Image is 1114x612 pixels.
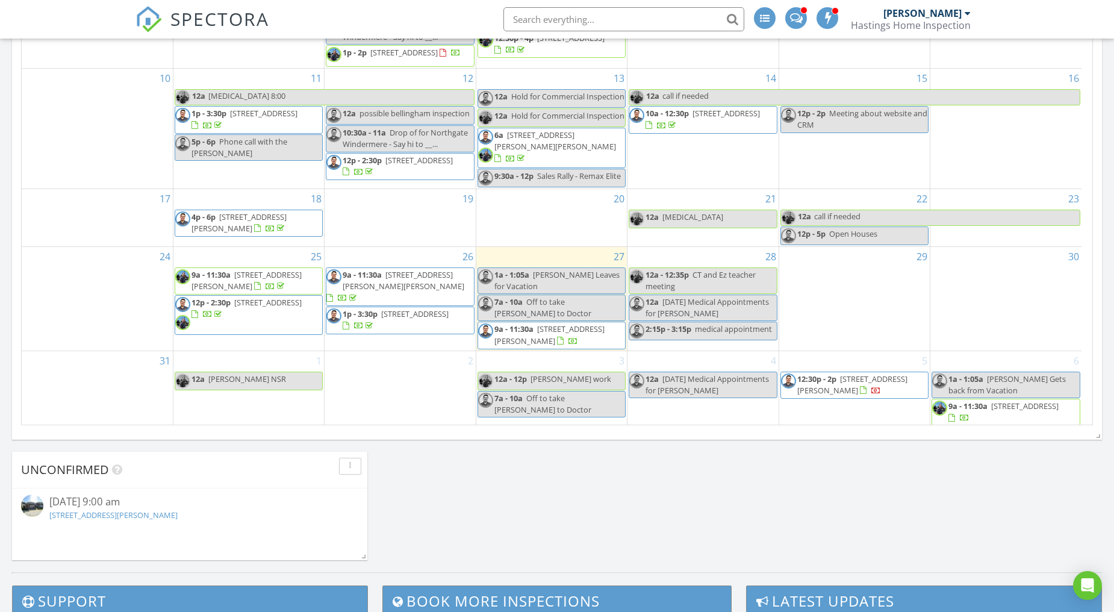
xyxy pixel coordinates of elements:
[646,108,760,130] a: 10a - 12:30p [STREET_ADDRESS]
[768,351,779,370] a: Go to September 4, 2025
[494,33,534,43] span: 12:30p - 4p
[763,189,779,208] a: Go to August 21, 2025
[191,211,216,222] span: 4p - 6p
[511,110,624,121] span: Hold for Commercial Inspection
[234,297,302,308] span: [STREET_ADDRESS]
[191,269,231,280] span: 9a - 11:30a
[629,296,644,311] img: aaron__spring_2025__2.png
[175,315,190,330] img: img_3206.jpg
[494,323,605,346] span: [STREET_ADDRESS][PERSON_NAME]
[385,155,453,166] span: [STREET_ADDRESS]
[175,210,323,237] a: 4p - 6p [STREET_ADDRESS][PERSON_NAME]
[476,351,627,427] td: Go to September 3, 2025
[930,246,1081,351] td: Go to August 30, 2025
[343,308,378,319] span: 1p - 3:30p
[478,33,493,48] img: img_3206.jpg
[629,323,644,339] img: aaron__spring_2025__2.png
[1066,69,1081,88] a: Go to August 16, 2025
[21,461,109,478] span: Unconfirmed
[191,108,226,119] span: 1p - 3:30p
[627,69,779,189] td: Go to August 14, 2025
[326,307,474,334] a: 1p - 3:30p [STREET_ADDRESS]
[629,90,644,105] img: img_3206.jpg
[851,19,971,31] div: Hastings Home Inspection
[343,20,464,42] span: Drop of for Shoreline Windermere - Say hi to __...
[494,33,605,55] a: 12:30p - 4p [STREET_ADDRESS]
[531,373,611,384] span: [PERSON_NAME] work
[22,189,173,246] td: Go to August 17, 2025
[478,373,493,389] img: img_3206.jpg
[343,269,464,292] span: [STREET_ADDRESS][PERSON_NAME][PERSON_NAME]
[930,351,1081,427] td: Go to September 6, 2025
[135,6,162,33] img: The Best Home Inspection Software - Spectora
[948,373,983,384] span: 1a - 1:05a
[326,269,341,284] img: aaron__spring_2025__2.png
[478,322,626,349] a: 9a - 11:30a [STREET_ADDRESS][PERSON_NAME]
[914,69,930,88] a: Go to August 15, 2025
[478,31,626,58] a: 12:30p - 4p [STREET_ADDRESS]
[22,69,173,189] td: Go to August 10, 2025
[460,247,476,266] a: Go to August 26, 2025
[494,296,591,319] span: Off to take [PERSON_NAME] to Doctor
[381,308,449,319] span: [STREET_ADDRESS]
[629,211,644,226] img: img_3206.jpg
[157,69,173,88] a: Go to August 10, 2025
[326,45,474,67] a: 1p - 2p [STREET_ADDRESS]
[494,393,523,404] span: 7a - 10a
[208,90,285,101] span: [MEDICAL_DATA] 8:00
[494,91,508,102] span: 12a
[494,170,534,181] span: 9:30a - 12p
[325,69,476,189] td: Go to August 12, 2025
[494,130,616,163] a: 6a [STREET_ADDRESS][PERSON_NAME][PERSON_NAME]
[780,372,929,399] a: 12:30p - 2p [STREET_ADDRESS][PERSON_NAME]
[478,130,493,145] img: aaron__spring_2025__2.png
[359,108,470,119] span: possible bellingham inspection
[191,297,231,308] span: 12p - 2:30p
[325,246,476,351] td: Go to August 26, 2025
[308,69,324,88] a: Go to August 11, 2025
[1066,247,1081,266] a: Go to August 30, 2025
[208,373,286,384] span: [PERSON_NAME] NSR
[646,108,689,119] span: 10a - 12:30p
[948,401,1059,423] a: 9a - 11:30a [STREET_ADDRESS]
[763,69,779,88] a: Go to August 14, 2025
[191,136,216,147] span: 5p - 6p
[175,108,190,123] img: aaron__spring_2025__2.png
[646,296,659,307] span: 12a
[494,269,620,292] span: [PERSON_NAME] Leaves for Vacation
[49,495,331,510] div: [DATE] 9:00 am
[175,106,323,133] a: 1p - 3:30p [STREET_ADDRESS]
[191,297,302,319] a: 12p - 2:30p [STREET_ADDRESS]
[230,108,297,119] span: [STREET_ADDRESS]
[646,323,691,334] span: 2:15p - 3:15p
[494,393,591,415] span: Off to take [PERSON_NAME] to Doctor
[191,373,205,384] span: 12a
[617,351,627,370] a: Go to September 3, 2025
[646,211,659,222] span: 12a
[662,90,709,101] span: call if needed
[478,91,493,106] img: aaron__spring_2025__2.png
[326,267,474,307] a: 9a - 11:30a [STREET_ADDRESS][PERSON_NAME][PERSON_NAME]
[343,47,367,58] span: 1p - 2p
[343,127,386,138] span: 10:30a - 11a
[49,510,178,520] a: [STREET_ADDRESS][PERSON_NAME]
[932,401,947,416] img: img_3206.jpg
[494,373,527,384] span: 12a - 12p
[646,373,769,396] span: [DATE] Medical Appointments for [PERSON_NAME]
[646,269,689,280] span: 12a - 12:35p
[22,246,173,351] td: Go to August 24, 2025
[21,495,43,517] img: streetview
[797,108,826,119] span: 12p - 2p
[326,155,341,170] img: aaron__spring_2025__2.png
[920,351,930,370] a: Go to September 5, 2025
[326,308,341,323] img: aaron__spring_2025__2.png
[157,351,173,370] a: Go to August 31, 2025
[692,108,760,119] span: [STREET_ADDRESS]
[325,351,476,427] td: Go to September 2, 2025
[308,189,324,208] a: Go to August 18, 2025
[779,69,930,189] td: Go to August 15, 2025
[343,47,461,58] a: 1p - 2p [STREET_ADDRESS]
[537,170,621,181] span: Sales Rally - Remax Elite
[478,269,493,284] img: aaron__spring_2025__2.png
[191,211,287,234] a: 4p - 6p [STREET_ADDRESS][PERSON_NAME]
